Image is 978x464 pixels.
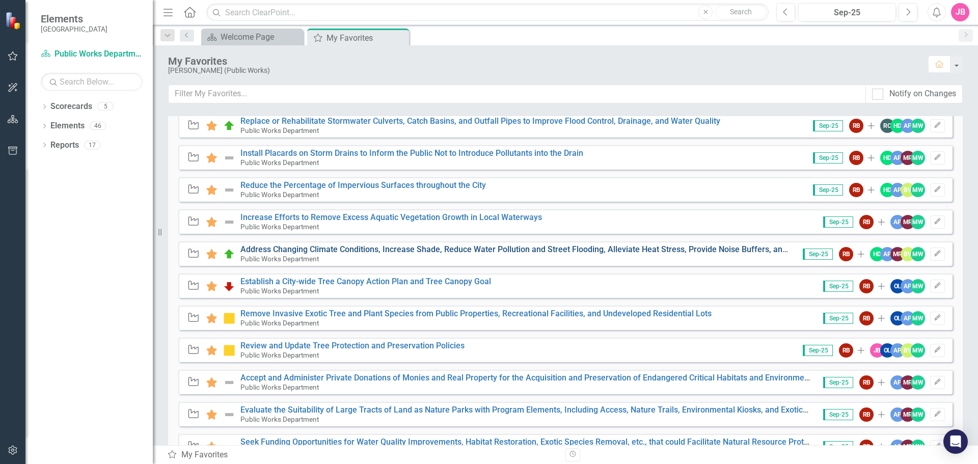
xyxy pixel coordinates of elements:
[223,248,235,260] img: On Schedule or Complete
[911,183,925,197] div: MW
[951,3,969,21] button: JB
[90,122,106,130] div: 46
[890,343,905,358] div: AP
[240,158,319,167] small: Public Works Department
[240,405,868,415] a: Evaluate the Suitability of Large Tracts of Land as Nature Parks with Program Elements, Including...
[240,116,720,126] a: Replace or Rehabilitate Stormwater Culverts, Catch Basins, and Outfall Pipes to Improve Flood Con...
[890,440,905,454] div: AP
[327,32,406,44] div: My Favorites
[823,313,853,324] span: Sep-25
[901,279,915,293] div: AP
[911,151,925,165] div: MW
[823,409,853,420] span: Sep-25
[803,345,833,356] span: Sep-25
[168,67,918,74] div: [PERSON_NAME] (Public Works)
[911,279,925,293] div: MW
[41,13,107,25] span: Elements
[859,407,874,422] div: RB
[890,279,905,293] div: OL
[223,376,235,389] img: Not Defined
[901,343,915,358] div: BV
[240,212,542,222] a: Increase Efforts to Remove Excess Aquatic Vegetation Growth in Local Waterways
[240,244,910,254] a: Address Changing Climate Conditions, Increase Shade, Reduce Water Pollution and Street Flooding, ...
[901,311,915,325] div: AP
[889,88,956,100] div: Notify on Changes
[943,429,968,454] div: Open Intercom Messenger
[880,183,894,197] div: HD
[50,120,85,132] a: Elements
[890,183,905,197] div: AP
[223,344,235,357] img: In Progress or Needs Work
[221,31,301,43] div: Welcome Page
[911,311,925,325] div: MW
[901,215,915,229] div: MR
[240,126,319,134] small: Public Works Department
[41,73,143,91] input: Search Below...
[901,183,915,197] div: BV
[880,247,894,261] div: AP
[823,281,853,292] span: Sep-25
[240,223,319,231] small: Public Works Department
[849,119,863,133] div: RB
[859,375,874,390] div: RB
[240,180,486,190] a: Reduce the Percentage of Impervious Surfaces throughout the City
[823,441,853,452] span: Sep-25
[167,449,558,461] div: My Favorites
[901,407,915,422] div: MR
[823,377,853,388] span: Sep-25
[859,215,874,229] div: RB
[97,102,114,111] div: 5
[240,309,712,318] a: Remove Invasive Exotic Tree and Plant Species from Public Properties, Recreational Facilities, an...
[901,247,915,261] div: BV
[240,351,319,359] small: Public Works Department
[4,11,23,30] img: ClearPoint Strategy
[849,151,863,165] div: RB
[880,119,894,133] div: RC
[911,440,925,454] div: MW
[240,437,826,447] a: Seek Funding Opportunities for Water Quality Improvements, Habitat Restoration, Exotic Species Re...
[730,8,752,16] span: Search
[84,141,100,149] div: 17
[223,184,235,196] img: Not Defined
[168,85,866,103] input: Filter My Favorites...
[803,249,833,260] span: Sep-25
[870,247,884,261] div: HD
[223,408,235,421] img: Not Defined
[715,5,766,19] button: Search
[240,319,319,327] small: Public Works Department
[901,440,915,454] div: MR
[890,151,905,165] div: AP
[223,312,235,324] img: In Progress or Needs Work
[880,343,894,358] div: OL
[223,216,235,228] img: Not Defined
[50,101,92,113] a: Scorecards
[911,119,925,133] div: MW
[204,31,301,43] a: Welcome Page
[240,148,583,158] a: Install Placards on Storm Drains to Inform the Public Not to Introduce Pollutants into the Drain
[890,215,905,229] div: AP
[41,48,143,60] a: Public Works Department
[240,255,319,263] small: Public Works Department
[50,140,79,151] a: Reports
[901,151,915,165] div: MR
[890,375,905,390] div: AP
[813,152,843,163] span: Sep-25
[890,247,905,261] div: MR
[823,216,853,228] span: Sep-25
[240,190,319,199] small: Public Works Department
[911,247,925,261] div: MW
[240,373,884,383] a: Accept and Administer Private Donations of Monies and Real Property for the Acquisition and Prese...
[901,119,915,133] div: AP
[240,287,319,295] small: Public Works Department
[859,279,874,293] div: RB
[813,120,843,131] span: Sep-25
[223,152,235,164] img: Not Defined
[911,375,925,390] div: MW
[839,247,853,261] div: RB
[240,415,319,423] small: Public Works Department
[880,151,894,165] div: HD
[802,7,892,19] div: Sep-25
[240,277,491,286] a: Establish a City-wide Tree Canopy Action Plan and Tree Canopy Goal
[240,341,465,350] a: Review and Update Tree Protection and Preservation Policies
